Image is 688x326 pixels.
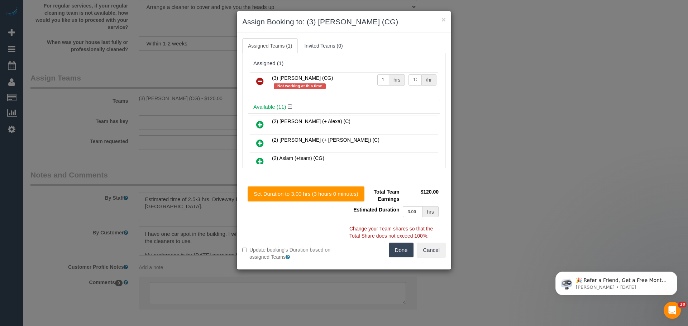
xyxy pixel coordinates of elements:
[441,16,446,23] button: ×
[678,302,687,307] span: 10
[422,74,436,86] div: /hr
[389,243,414,258] button: Done
[253,104,435,110] h4: Available (11)
[664,302,681,319] iframe: Intercom live chat
[272,137,379,143] span: (2) [PERSON_NAME] (+ [PERSON_NAME]) (C)
[389,74,405,86] div: hrs
[298,38,348,53] a: Invited Teams (0)
[274,83,326,89] span: Not working at this time
[272,155,324,161] span: (2) Aslam (+team) (CG)
[242,246,339,261] label: Update booking's Duration based on assigned Teams
[401,186,440,204] td: $120.00
[349,186,401,204] td: Total Team Earnings
[545,257,688,307] iframe: Intercom notifications message
[242,38,298,53] a: Assigned Teams (1)
[272,75,333,81] span: (3) [PERSON_NAME] (CG)
[248,186,364,201] button: Set Duration to 3.00 hrs (3 hours 0 minutes)
[423,206,439,217] div: hrs
[272,118,350,124] span: (2) [PERSON_NAME] (+ Alexa) (C)
[253,60,435,67] div: Assigned (1)
[417,243,446,258] button: Cancel
[242,248,247,252] input: Update booking's Duration based on assigned Teams
[242,16,446,27] h3: Assign Booking to: (3) [PERSON_NAME] (CG)
[353,207,399,213] span: Estimated Duration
